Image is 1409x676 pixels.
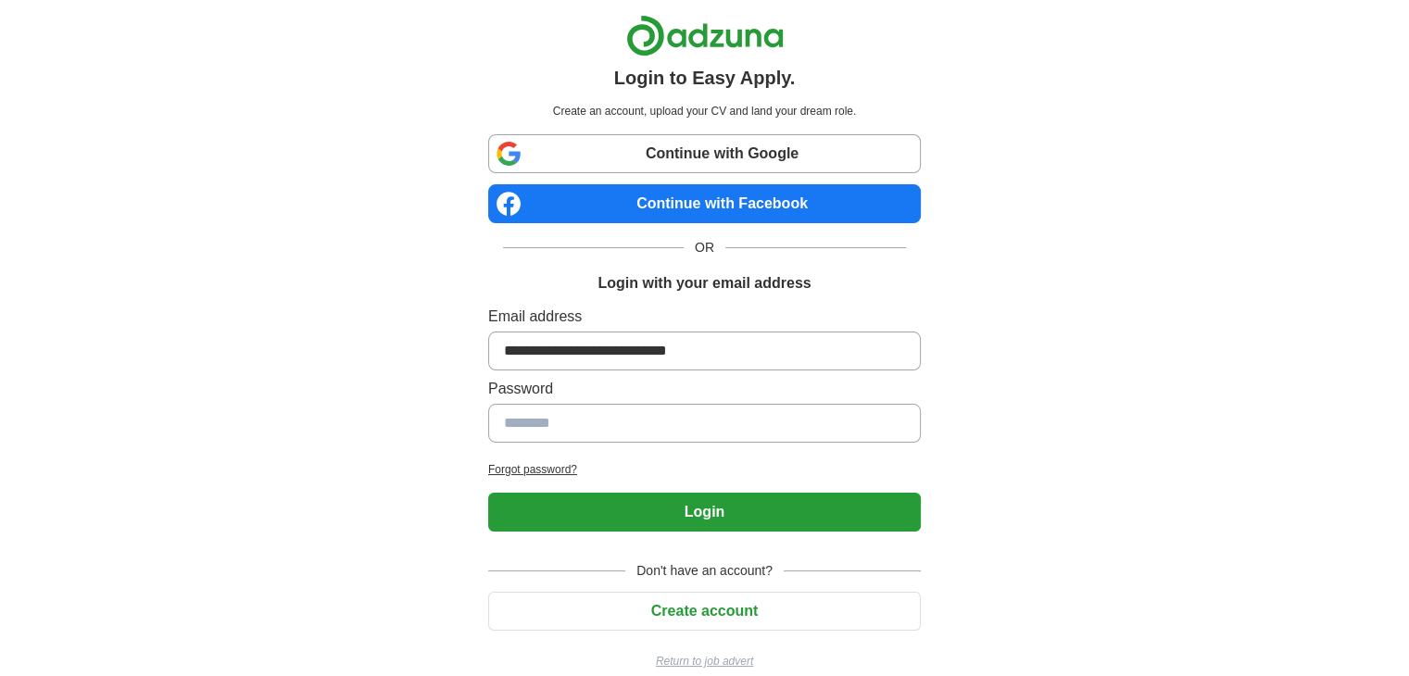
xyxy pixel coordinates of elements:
[598,272,811,294] h1: Login with your email address
[488,603,921,619] a: Create account
[684,238,725,257] span: OR
[488,184,921,223] a: Continue with Facebook
[488,134,921,173] a: Continue with Google
[488,378,921,400] label: Password
[614,64,796,92] h1: Login to Easy Apply.
[488,592,921,631] button: Create account
[625,561,784,581] span: Don't have an account?
[488,306,921,328] label: Email address
[626,15,784,56] img: Adzuna logo
[488,653,921,670] a: Return to job advert
[488,493,921,532] button: Login
[492,103,917,119] p: Create an account, upload your CV and land your dream role.
[488,461,921,478] a: Forgot password?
